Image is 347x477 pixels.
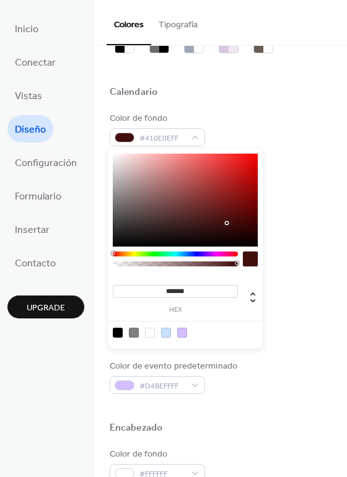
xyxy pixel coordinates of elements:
div: rgb(128, 128, 128) [129,328,139,338]
div: rgb(255, 255, 255) [145,328,155,338]
div: Color de evento predeterminado [110,360,237,373]
div: Encabezado [110,422,162,435]
div: Calendario [110,86,157,99]
div: Color de fondo [110,448,203,461]
a: Insertar [7,216,57,243]
div: rgb(212, 190, 255) [177,328,187,338]
span: Conectar [15,53,56,73]
label: hex [113,307,238,313]
a: Formulario [7,182,69,209]
span: Vistas [15,87,42,107]
span: Diseño [15,120,46,140]
a: Inicio [7,15,46,42]
button: Upgrade [7,295,84,318]
a: Contacto [7,249,63,276]
span: Formulario [15,187,61,207]
div: Color de fondo [110,112,203,125]
div: rgb(200, 224, 254) [161,328,171,338]
span: Insertar [15,221,50,240]
span: Upgrade [27,302,65,315]
div: rgb(0, 0, 0) [113,328,123,338]
a: Configuración [7,149,84,176]
a: Conectar [7,48,63,76]
span: Inicio [15,20,38,40]
span: #D4BEFFFF [139,380,185,393]
span: Contacto [15,254,56,274]
a: Vistas [7,82,50,109]
span: Configuración [15,154,77,173]
span: #410E0EFF [139,132,185,145]
a: Diseño [7,115,53,142]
